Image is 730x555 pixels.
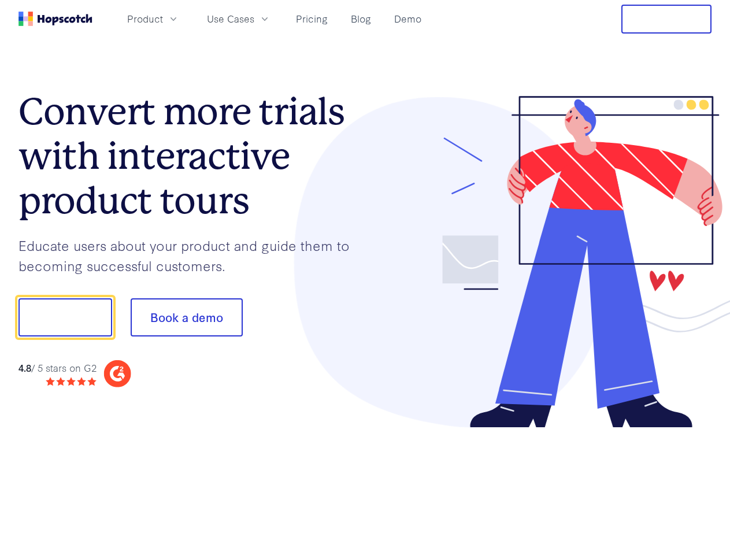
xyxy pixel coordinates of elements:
a: Demo [390,9,426,28]
p: Educate users about your product and guide them to becoming successful customers. [18,235,365,275]
a: Pricing [291,9,332,28]
button: Book a demo [131,298,243,336]
a: Blog [346,9,376,28]
strong: 4.8 [18,361,31,374]
span: Product [127,12,163,26]
button: Product [120,9,186,28]
span: Use Cases [207,12,254,26]
a: Home [18,12,92,26]
div: / 5 stars on G2 [18,361,97,375]
button: Use Cases [200,9,277,28]
h1: Convert more trials with interactive product tours [18,90,365,223]
button: Free Trial [621,5,712,34]
button: Show me! [18,298,112,336]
